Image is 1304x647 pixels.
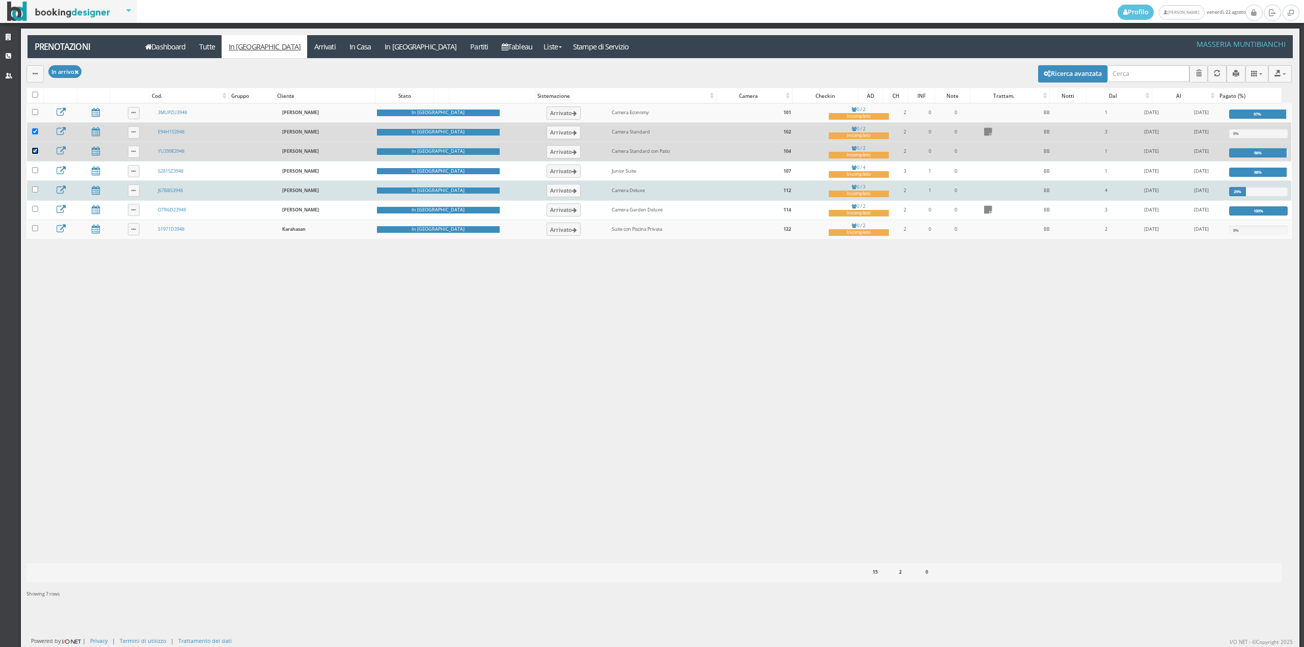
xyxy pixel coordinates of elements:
a: Tutte [193,35,222,58]
div: Camera [717,89,792,103]
a: Stampe di Servizio [566,35,636,58]
button: Arrivato [547,165,581,178]
button: Arrivato [547,106,581,120]
button: Export [1268,65,1292,82]
td: 3 [892,161,918,181]
td: [DATE] [1178,161,1226,181]
div: In [GEOGRAPHIC_DATA] [377,129,500,136]
div: In [GEOGRAPHIC_DATA] [377,187,500,194]
td: 2 [892,142,918,161]
a: 0 / 2Incompleto [829,222,889,236]
div: Incompleto [829,210,889,217]
b: 102 [783,128,791,135]
a: OTR6D23948 [158,206,186,213]
div: Note [935,89,970,103]
td: 0 [918,220,942,239]
div: Trattam. [970,89,1049,103]
div: INF [908,89,935,103]
div: In [GEOGRAPHIC_DATA] [377,168,500,175]
div: Sistemazione [535,89,716,103]
b: 101 [783,109,791,116]
td: 2 [892,103,918,123]
div: 0% [1229,226,1243,235]
div: Notti [1050,89,1085,103]
b: [PERSON_NAME] [282,206,319,213]
div: Incompleto [829,113,889,120]
a: 0 / 3Incompleto [829,183,889,197]
div: 0% [1229,129,1243,138]
a: In Casa [342,35,378,58]
td: 0 [918,103,942,123]
td: [DATE] [1125,103,1178,123]
td: [DATE] [1125,220,1178,239]
td: 1 [918,181,942,200]
td: [DATE] [1125,181,1178,200]
a: 0 / 2Incompleto [829,125,889,139]
a: J67BBS3948 [158,187,183,194]
td: [DATE] [1178,200,1226,220]
td: BB [1006,220,1088,239]
td: BB [1006,181,1088,200]
a: Privacy [90,637,107,644]
div: In [GEOGRAPHIC_DATA] [377,226,500,233]
a: In [GEOGRAPHIC_DATA] [222,35,307,58]
td: [DATE] [1178,123,1226,142]
button: Arrivato [547,145,581,158]
div: Incompleto [829,229,889,236]
td: 0 [918,142,942,161]
td: 1 [918,161,942,181]
div: In [GEOGRAPHIC_DATA] [377,110,500,116]
a: 3MUPZU3948 [158,109,187,116]
a: YU399E3948 [158,148,184,154]
td: [DATE] [1178,103,1226,123]
td: [DATE] [1178,220,1226,239]
div: 100% [1229,206,1288,215]
a: Partiti [464,35,495,58]
td: 1 [1088,142,1125,161]
div: | [171,637,174,644]
div: 97% [1229,110,1286,119]
td: 0 [942,103,969,123]
b: 107 [783,168,791,174]
a: Liste [539,35,566,58]
a: 62815Z3948 [158,168,183,174]
button: Arrivato [547,223,581,236]
td: [DATE] [1178,181,1226,200]
td: 0 [942,220,969,239]
b: [PERSON_NAME] [282,128,319,135]
td: Camera Garden Deluxe [608,200,749,220]
a: Dashboard [139,35,193,58]
button: Aggiorna [1208,65,1227,82]
button: Arrivato [547,126,581,139]
td: 2 [892,123,918,142]
td: 0 [942,181,969,200]
b: [PERSON_NAME] [282,187,319,194]
td: BB [1006,200,1088,220]
span: Showing 7 rows [26,590,60,597]
td: [DATE] [1125,200,1178,220]
td: 3 [1088,123,1125,142]
td: 0 [918,123,942,142]
div: Pagato (%) [1217,89,1281,103]
div: Checkin [793,89,858,103]
td: BB [1006,103,1088,123]
b: 104 [783,148,791,154]
b: 114 [783,206,791,213]
td: BB [1006,123,1088,142]
b: 0 [926,569,928,575]
b: [PERSON_NAME] [282,148,319,154]
a: S1971D3948 [158,226,184,232]
td: 0 [942,200,969,220]
div: Incompleto [829,171,889,178]
td: 3 [1088,200,1125,220]
div: | [112,637,115,644]
div: Incompleto [829,132,889,139]
b: 122 [783,226,791,232]
div: AD [858,89,883,103]
div: 98% [1229,168,1287,177]
input: Cerca [1107,65,1189,82]
td: Camera Standard [608,123,749,142]
td: [DATE] [1125,161,1178,181]
td: 2 [892,181,918,200]
div: Al [1152,89,1217,103]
